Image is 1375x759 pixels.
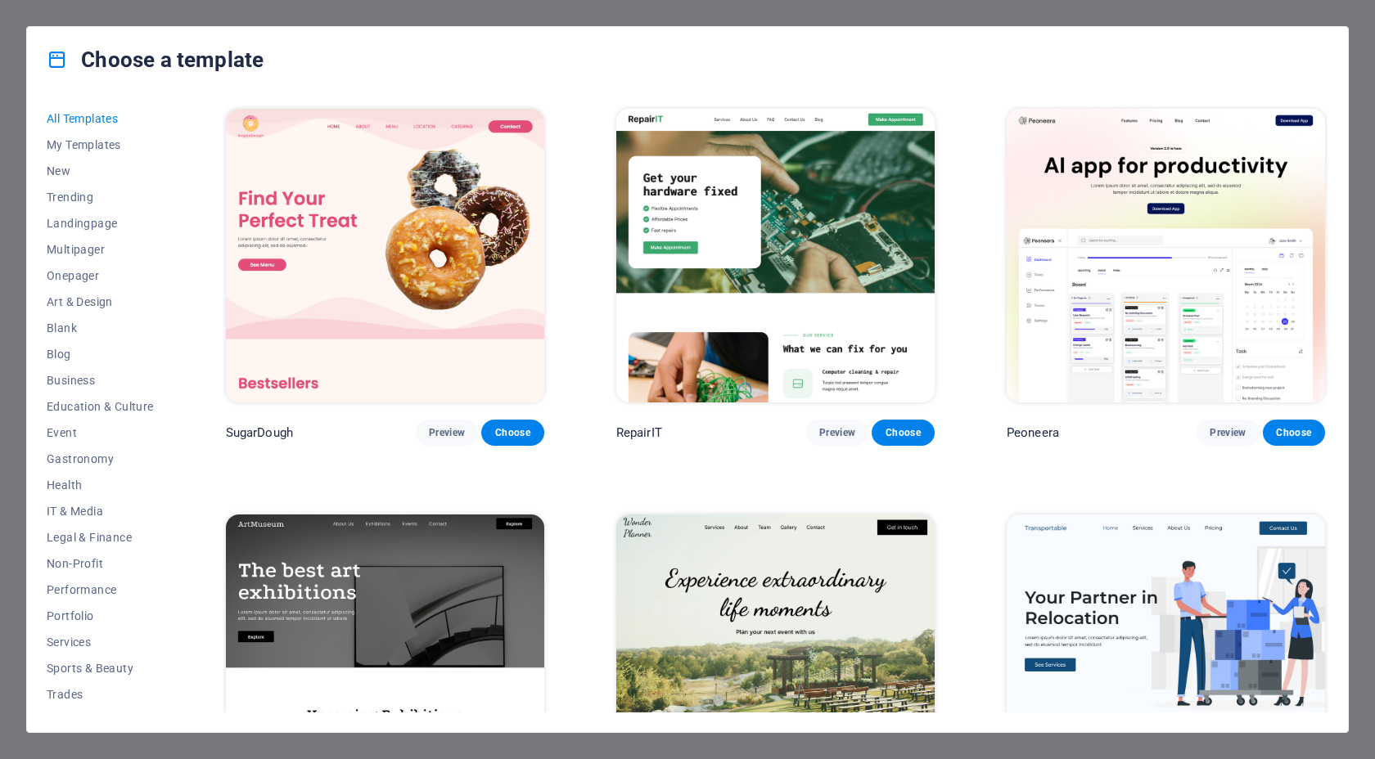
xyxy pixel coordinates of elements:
[47,707,154,734] button: Travel
[1276,426,1312,439] span: Choose
[47,158,154,184] button: New
[47,577,154,603] button: Performance
[1210,426,1246,439] span: Preview
[47,112,154,125] span: All Templates
[47,531,154,544] span: Legal & Finance
[47,472,154,498] button: Health
[47,106,154,132] button: All Templates
[47,557,154,570] span: Non-Profit
[47,263,154,289] button: Onepager
[47,132,154,158] button: My Templates
[47,164,154,177] span: New
[1197,420,1259,446] button: Preview
[429,426,465,439] span: Preview
[47,420,154,446] button: Event
[226,424,293,441] p: SugarDough
[47,348,154,361] span: Blog
[47,315,154,341] button: Blank
[47,603,154,629] button: Portfolio
[47,550,154,577] button: Non-Profit
[616,109,935,402] img: RepairIT
[416,420,478,446] button: Preview
[47,184,154,210] button: Trending
[47,374,154,387] span: Business
[47,243,154,256] span: Multipager
[226,109,544,402] img: SugarDough
[47,609,154,622] span: Portfolio
[47,655,154,681] button: Sports & Beauty
[47,400,154,413] span: Education & Culture
[47,583,154,596] span: Performance
[47,524,154,550] button: Legal & Finance
[47,138,154,151] span: My Templates
[47,341,154,367] button: Blog
[47,426,154,439] span: Event
[47,321,154,335] span: Blank
[47,498,154,524] button: IT & Media
[47,688,154,701] span: Trades
[806,420,868,446] button: Preview
[47,635,154,649] span: Services
[819,426,855,439] span: Preview
[47,191,154,204] span: Trending
[47,662,154,675] span: Sports & Beauty
[481,420,543,446] button: Choose
[872,420,934,446] button: Choose
[47,236,154,263] button: Multipager
[47,478,154,492] span: Health
[47,47,264,73] h4: Choose a template
[47,217,154,230] span: Landingpage
[47,295,154,308] span: Art & Design
[47,452,154,465] span: Gastronomy
[1007,109,1325,402] img: Peoneera
[47,446,154,472] button: Gastronomy
[47,289,154,315] button: Art & Design
[616,424,662,441] p: RepairIT
[47,210,154,236] button: Landingpage
[885,426,921,439] span: Choose
[47,505,154,518] span: IT & Media
[494,426,530,439] span: Choose
[47,393,154,420] button: Education & Culture
[47,269,154,282] span: Onepager
[47,629,154,655] button: Services
[1007,424,1059,441] p: Peoneera
[1263,420,1325,446] button: Choose
[47,681,154,707] button: Trades
[47,367,154,393] button: Business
